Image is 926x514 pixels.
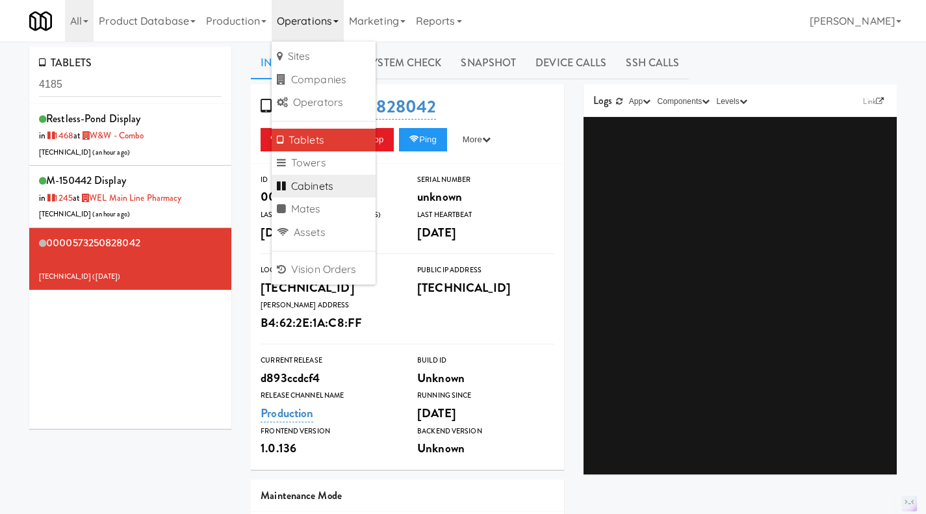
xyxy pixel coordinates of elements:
div: Current Release [261,354,398,367]
button: Levels [714,95,751,108]
div: Unknown [417,367,554,389]
span: at [73,192,182,204]
button: App [626,95,654,108]
span: [TECHNICAL_ID] ( ) [39,209,130,219]
a: Production [261,404,313,422]
div: Frontend Version [261,425,398,438]
div: ID [261,173,398,186]
div: Local IP Address [261,264,398,277]
a: WEL Main Line Pharmacy [80,192,181,204]
span: [DATE] [261,224,300,241]
img: Micromart [29,10,52,32]
div: Running Since [417,389,554,402]
span: [DATE] [417,404,456,422]
span: [DATE] [96,272,118,281]
a: Link [860,95,887,108]
a: Device Calls [526,47,616,79]
span: in [39,192,73,204]
div: Release Channel Name [261,389,398,402]
span: TABLETS [39,55,92,70]
div: B4:62:2E:1A:C8:FF [261,312,398,334]
button: More [452,128,501,151]
input: Search tablets [39,73,222,97]
div: Last Heartbeat [417,209,554,222]
a: W&W - Combo [81,129,144,142]
div: 0000573250828042 [261,186,398,208]
span: an hour ago [96,148,127,157]
a: Vision Orders [272,258,376,281]
span: M-150442 Display [46,173,126,188]
a: SSH Calls [616,47,689,79]
div: unknown [417,186,554,208]
button: Ping [399,128,447,151]
div: [PERSON_NAME] Address [261,299,398,312]
a: 1468 [45,129,73,142]
span: Logs [593,93,612,108]
a: Snapshot [451,47,526,79]
span: [TECHNICAL_ID] ( ) [39,148,130,157]
a: Info [251,47,296,79]
span: 0000573250828042 [46,235,140,250]
span: in [39,129,73,142]
span: an hour ago [96,209,127,219]
div: Backend Version [417,425,554,438]
div: Serial Number [417,173,554,186]
li: 0000573250828042[TECHNICAL_ID] ([DATE]) [29,228,231,290]
a: Towers [272,151,376,175]
span: [DATE] [417,224,456,241]
a: Mates [272,198,376,221]
a: System Check [356,47,451,79]
span: restless-pond Display [46,111,140,126]
button: Reboot [261,128,316,151]
a: Sites [272,45,376,68]
div: Unknown [417,437,554,459]
a: Companies [272,68,376,92]
a: Operators [272,91,376,114]
div: Build Id [417,354,554,367]
a: 1245 [45,192,73,204]
span: [TECHNICAL_ID] ( ) [39,272,120,281]
a: Assets [272,221,376,244]
button: Components [654,95,713,108]
a: Tablets [272,129,376,152]
div: [TECHNICAL_ID] [417,277,554,299]
div: d893ccdcf4 [261,367,398,389]
a: Cabinets [272,175,376,198]
div: Last Connected (Remote Access) [261,209,398,222]
div: 1.0.136 [261,437,398,459]
span: at [73,129,144,142]
span: Maintenance Mode [261,488,342,503]
li: M-150442 Displayin 1245at WEL Main Line Pharmacy[TECHNICAL_ID] (an hour ago) [29,166,231,228]
div: Public IP Address [417,264,554,277]
div: [TECHNICAL_ID] [261,277,398,299]
li: restless-pond Displayin 1468at W&W - Combo[TECHNICAL_ID] (an hour ago) [29,104,231,166]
